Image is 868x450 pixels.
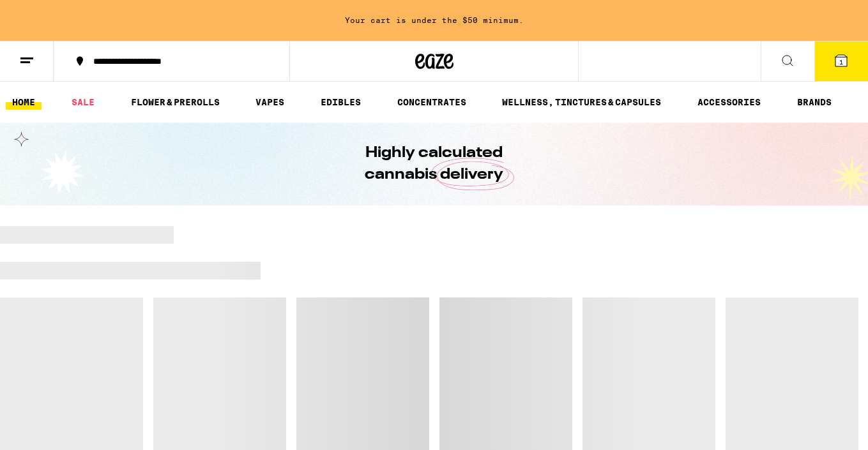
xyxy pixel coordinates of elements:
h1: Highly calculated cannabis delivery [329,142,540,186]
a: ACCESSORIES [691,94,767,110]
a: HOME [6,94,42,110]
a: BRANDS [791,94,838,110]
a: WELLNESS, TINCTURES & CAPSULES [496,94,667,110]
a: EDIBLES [314,94,367,110]
a: SALE [65,94,101,110]
a: VAPES [249,94,291,110]
span: 1 [839,58,843,66]
a: CONCENTRATES [391,94,473,110]
button: 1 [814,41,868,81]
a: FLOWER & PREROLLS [125,94,226,110]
